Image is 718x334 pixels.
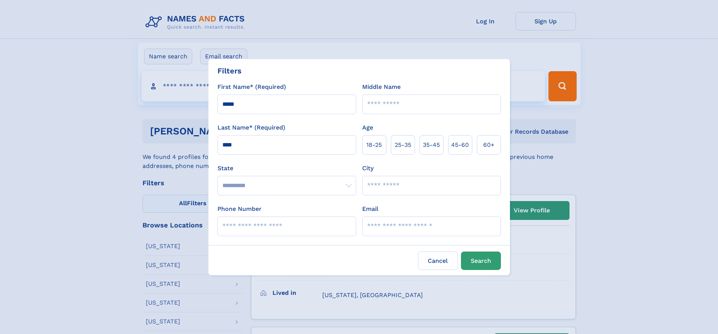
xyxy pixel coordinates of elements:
[362,164,374,173] label: City
[217,164,356,173] label: State
[362,204,378,214] label: Email
[423,140,440,149] span: 35‑45
[483,140,494,149] span: 60+
[418,252,458,270] label: Cancel
[362,82,401,92] label: Middle Name
[217,123,285,132] label: Last Name* (Required)
[366,140,382,149] span: 18‑25
[217,65,242,76] div: Filters
[217,82,286,92] label: First Name* (Required)
[461,252,501,270] button: Search
[451,140,469,149] span: 45‑60
[362,123,373,132] label: Age
[217,204,262,214] label: Phone Number
[395,140,411,149] span: 25‑35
